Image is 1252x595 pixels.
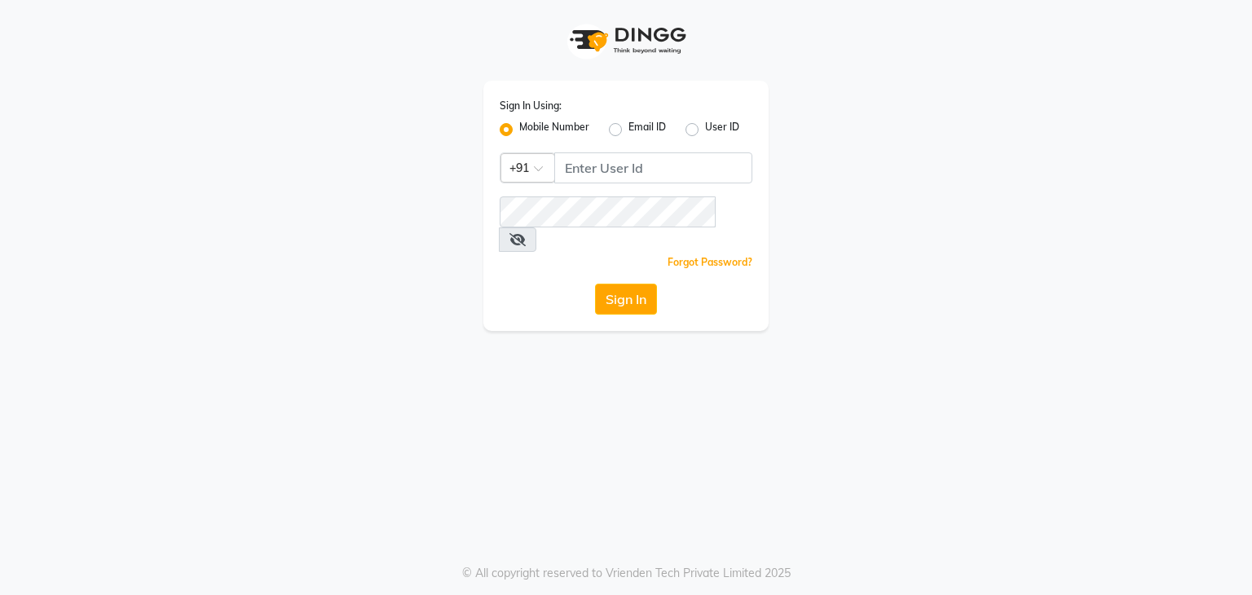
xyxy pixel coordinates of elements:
button: Sign In [595,284,657,315]
a: Forgot Password? [668,256,752,268]
img: logo1.svg [561,16,691,64]
label: Email ID [628,120,666,139]
label: User ID [705,120,739,139]
input: Username [500,196,716,227]
label: Mobile Number [519,120,589,139]
input: Username [554,152,752,183]
label: Sign In Using: [500,99,562,113]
